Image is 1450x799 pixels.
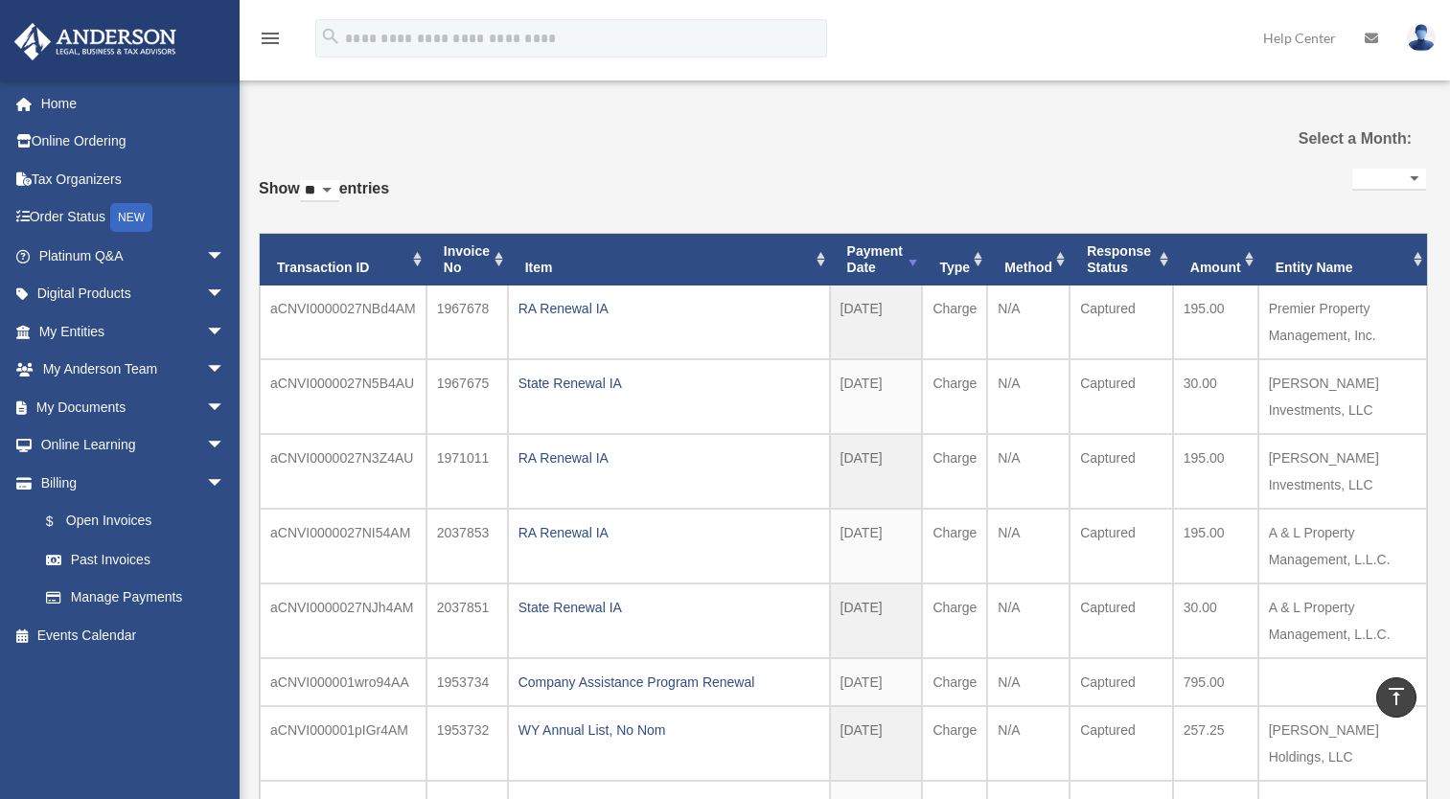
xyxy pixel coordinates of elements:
[830,583,923,658] td: [DATE]
[13,616,254,654] a: Events Calendar
[1258,359,1427,434] td: [PERSON_NAME] Investments, LLC
[27,540,244,579] a: Past Invoices
[260,434,426,509] td: aCNVI0000027N3Z4AU
[518,445,819,471] div: RA Renewal IA
[206,351,244,390] span: arrow_drop_down
[320,26,341,47] i: search
[1070,509,1173,583] td: Captured
[1258,285,1427,359] td: Premier Property Management, Inc.
[27,502,254,541] a: $Open Invoices
[1173,359,1258,434] td: 30.00
[830,706,923,781] td: [DATE]
[1385,685,1408,708] i: vertical_align_top
[987,234,1070,285] th: Method: activate to sort column ascending
[1070,658,1173,706] td: Captured
[1173,706,1258,781] td: 257.25
[922,706,987,781] td: Charge
[260,234,426,285] th: Transaction ID: activate to sort column ascending
[260,583,426,658] td: aCNVI0000027NJh4AM
[13,84,254,123] a: Home
[830,509,923,583] td: [DATE]
[1173,583,1258,658] td: 30.00
[518,717,819,743] div: WY Annual List, No Nom
[259,27,282,50] i: menu
[27,579,254,617] a: Manage Payments
[206,275,244,314] span: arrow_drop_down
[922,509,987,583] td: Charge
[518,370,819,397] div: State Renewal IA
[518,669,819,696] div: Company Assistance Program Renewal
[1070,583,1173,658] td: Captured
[426,434,508,509] td: 1971011
[987,434,1070,509] td: N/A
[1070,234,1173,285] th: Response Status: activate to sort column ascending
[1070,359,1173,434] td: Captured
[1246,126,1412,152] label: Select a Month:
[518,295,819,322] div: RA Renewal IA
[260,359,426,434] td: aCNVI0000027N5B4AU
[1173,285,1258,359] td: 195.00
[1070,706,1173,781] td: Captured
[987,285,1070,359] td: N/A
[1376,677,1416,718] a: vertical_align_top
[260,509,426,583] td: aCNVI0000027NI54AM
[830,434,923,509] td: [DATE]
[206,388,244,427] span: arrow_drop_down
[426,359,508,434] td: 1967675
[426,509,508,583] td: 2037853
[830,285,923,359] td: [DATE]
[1173,658,1258,706] td: 795.00
[9,23,182,60] img: Anderson Advisors Platinum Portal
[13,312,254,351] a: My Entitiesarrow_drop_down
[922,583,987,658] td: Charge
[206,426,244,466] span: arrow_drop_down
[426,285,508,359] td: 1967678
[110,203,152,232] div: NEW
[1258,234,1427,285] th: Entity Name: activate to sort column ascending
[57,510,66,534] span: $
[206,312,244,352] span: arrow_drop_down
[1407,24,1436,52] img: User Pic
[987,509,1070,583] td: N/A
[206,237,244,276] span: arrow_drop_down
[426,583,508,658] td: 2037851
[830,658,923,706] td: [DATE]
[922,434,987,509] td: Charge
[518,519,819,546] div: RA Renewal IA
[830,234,923,285] th: Payment Date: activate to sort column ascending
[13,198,254,238] a: Order StatusNEW
[922,658,987,706] td: Charge
[987,583,1070,658] td: N/A
[260,658,426,706] td: aCNVI000001wro94AA
[1258,509,1427,583] td: A & L Property Management, L.L.C.
[1173,234,1258,285] th: Amount: activate to sort column ascending
[987,706,1070,781] td: N/A
[1173,434,1258,509] td: 195.00
[259,34,282,50] a: menu
[426,234,508,285] th: Invoice No: activate to sort column ascending
[830,359,923,434] td: [DATE]
[426,706,508,781] td: 1953732
[1258,434,1427,509] td: [PERSON_NAME] Investments, LLC
[13,351,254,389] a: My Anderson Teamarrow_drop_down
[13,388,254,426] a: My Documentsarrow_drop_down
[260,285,426,359] td: aCNVI0000027NBd4AM
[1070,434,1173,509] td: Captured
[922,359,987,434] td: Charge
[518,594,819,621] div: State Renewal IA
[1173,509,1258,583] td: 195.00
[1258,583,1427,658] td: A & L Property Management, L.L.C.
[13,123,254,161] a: Online Ordering
[987,359,1070,434] td: N/A
[426,658,508,706] td: 1953734
[922,285,987,359] td: Charge
[13,426,254,465] a: Online Learningarrow_drop_down
[13,275,254,313] a: Digital Productsarrow_drop_down
[260,706,426,781] td: aCNVI000001pIGr4AM
[13,464,254,502] a: Billingarrow_drop_down
[13,160,254,198] a: Tax Organizers
[987,658,1070,706] td: N/A
[508,234,830,285] th: Item: activate to sort column ascending
[13,237,254,275] a: Platinum Q&Aarrow_drop_down
[1070,285,1173,359] td: Captured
